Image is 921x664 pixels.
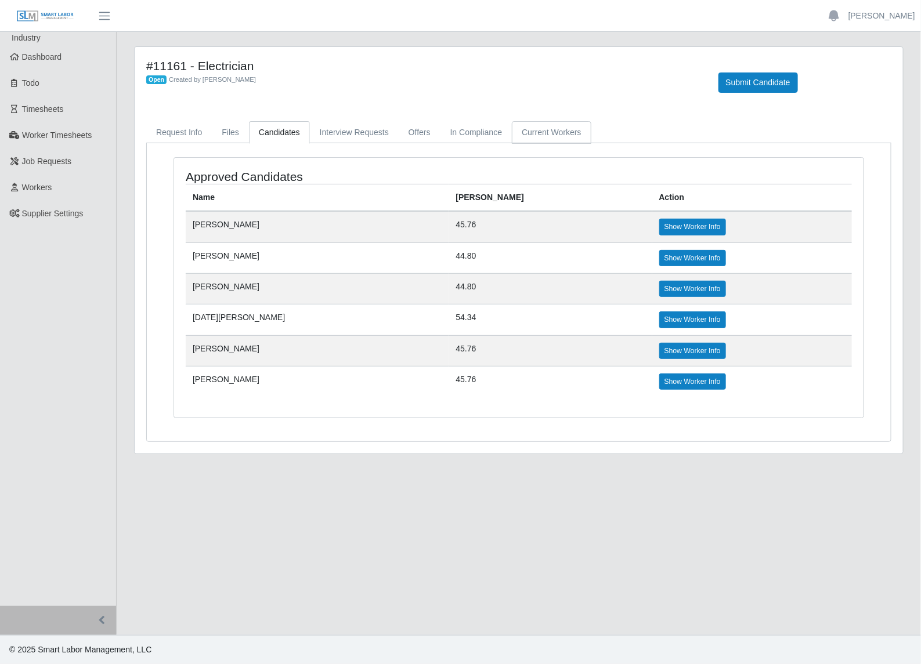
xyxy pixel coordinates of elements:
td: 45.76 [449,367,652,397]
th: Action [652,184,852,212]
span: Worker Timesheets [22,130,92,140]
a: Interview Requests [310,121,399,144]
a: Show Worker Info [659,281,726,297]
td: [PERSON_NAME] [186,242,449,273]
span: Created by [PERSON_NAME] [169,76,256,83]
td: [PERSON_NAME] [186,335,449,366]
th: Name [186,184,449,212]
td: [DATE][PERSON_NAME] [186,304,449,335]
a: Show Worker Info [659,343,726,359]
td: 44.80 [449,273,652,304]
td: 45.76 [449,211,652,242]
span: © 2025 Smart Labor Management, LLC [9,645,151,654]
span: Supplier Settings [22,209,84,218]
span: Job Requests [22,157,72,166]
td: [PERSON_NAME] [186,367,449,397]
td: 44.80 [449,242,652,273]
span: Workers [22,183,52,192]
h4: #11161 - Electrician [146,59,701,73]
th: [PERSON_NAME] [449,184,652,212]
a: [PERSON_NAME] [848,10,915,22]
td: 54.34 [449,304,652,335]
a: In Compliance [440,121,512,144]
td: [PERSON_NAME] [186,211,449,242]
span: Dashboard [22,52,62,61]
span: Open [146,75,167,85]
a: Show Worker Info [659,311,726,328]
img: SLM Logo [16,10,74,23]
button: Submit Candidate [718,72,798,93]
td: [PERSON_NAME] [186,273,449,304]
a: Show Worker Info [659,219,726,235]
a: Files [212,121,249,144]
span: Industry [12,33,41,42]
h4: Approved Candidates [186,169,453,184]
a: Request Info [146,121,212,144]
a: Show Worker Info [659,373,726,390]
span: Timesheets [22,104,64,114]
td: 45.76 [449,335,652,366]
a: Current Workers [512,121,591,144]
a: Offers [399,121,440,144]
a: Candidates [249,121,310,144]
span: Todo [22,78,39,88]
a: Show Worker Info [659,250,726,266]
